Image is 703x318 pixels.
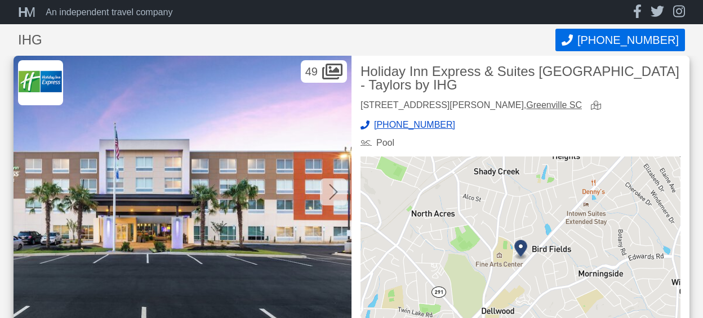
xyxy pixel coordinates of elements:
a: instagram [673,5,685,20]
span: [PHONE_NUMBER] [577,34,679,47]
a: facebook [633,5,642,20]
a: Greenville SC [526,100,582,110]
span: [PHONE_NUMBER] [374,120,455,129]
a: view map [591,101,606,111]
button: Call [555,29,685,51]
span: H [18,5,24,20]
div: An independent travel company [46,8,172,17]
img: IHG [18,60,63,105]
h1: IHG [18,33,555,47]
div: Pool [361,138,394,147]
div: 49 [301,60,347,83]
span: M [24,5,32,20]
a: HM [18,6,41,19]
h2: Holiday Inn Express & Suites [GEOGRAPHIC_DATA] - Taylors by IHG [361,65,680,92]
a: twitter [651,5,664,20]
div: [STREET_ADDRESS][PERSON_NAME], [361,101,582,111]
